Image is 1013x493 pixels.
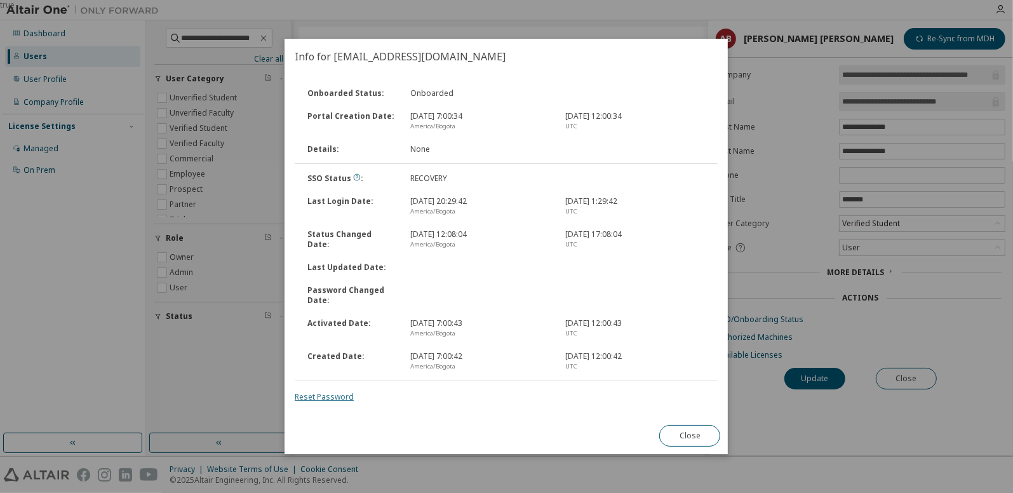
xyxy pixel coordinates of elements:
[566,240,706,250] div: UTC
[300,262,403,273] div: Last Updated Date :
[300,196,403,217] div: Last Login Date :
[300,144,403,154] div: Details :
[300,111,403,132] div: Portal Creation Date :
[411,121,551,132] div: America/Bogota
[558,351,713,372] div: [DATE] 12:00:42
[403,173,558,184] div: RECOVERY
[566,121,706,132] div: UTC
[300,173,403,184] div: SSO Status :
[403,111,558,132] div: [DATE] 7:00:34
[300,318,403,339] div: Activated Date :
[566,206,706,217] div: UTC
[566,361,706,372] div: UTC
[295,391,354,402] a: Reset Password
[566,328,706,339] div: UTC
[403,196,558,217] div: [DATE] 20:29:42
[300,229,403,250] div: Status Changed Date :
[300,88,403,98] div: Onboarded Status :
[300,351,403,372] div: Created Date :
[403,229,558,250] div: [DATE] 12:08:04
[411,361,551,372] div: America/Bogota
[411,328,551,339] div: America/Bogota
[403,318,558,339] div: [DATE] 7:00:43
[285,39,728,74] h2: Info for [EMAIL_ADDRESS][DOMAIN_NAME]
[403,351,558,372] div: [DATE] 7:00:42
[411,240,551,250] div: America/Bogota
[558,196,713,217] div: [DATE] 1:29:42
[660,425,721,447] button: Close
[403,144,558,154] div: None
[300,285,403,306] div: Password Changed Date :
[558,318,713,339] div: [DATE] 12:00:43
[411,206,551,217] div: America/Bogota
[403,88,558,98] div: Onboarded
[558,229,713,250] div: [DATE] 17:08:04
[558,111,713,132] div: [DATE] 12:00:34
